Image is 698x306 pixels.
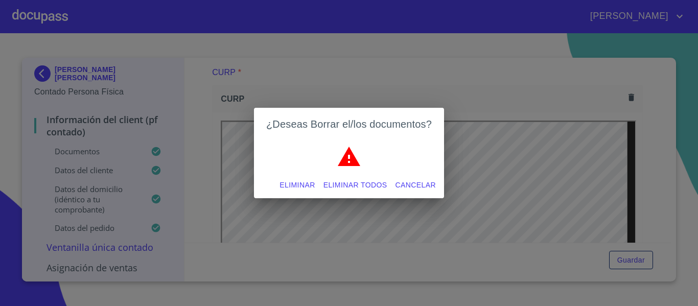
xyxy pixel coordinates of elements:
h2: ¿Deseas Borrar el/los documentos? [266,116,432,132]
span: Eliminar todos [323,179,387,192]
span: Eliminar [280,179,315,192]
span: Cancelar [395,179,436,192]
button: Cancelar [391,176,440,195]
button: Eliminar todos [319,176,391,195]
button: Eliminar [275,176,319,195]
